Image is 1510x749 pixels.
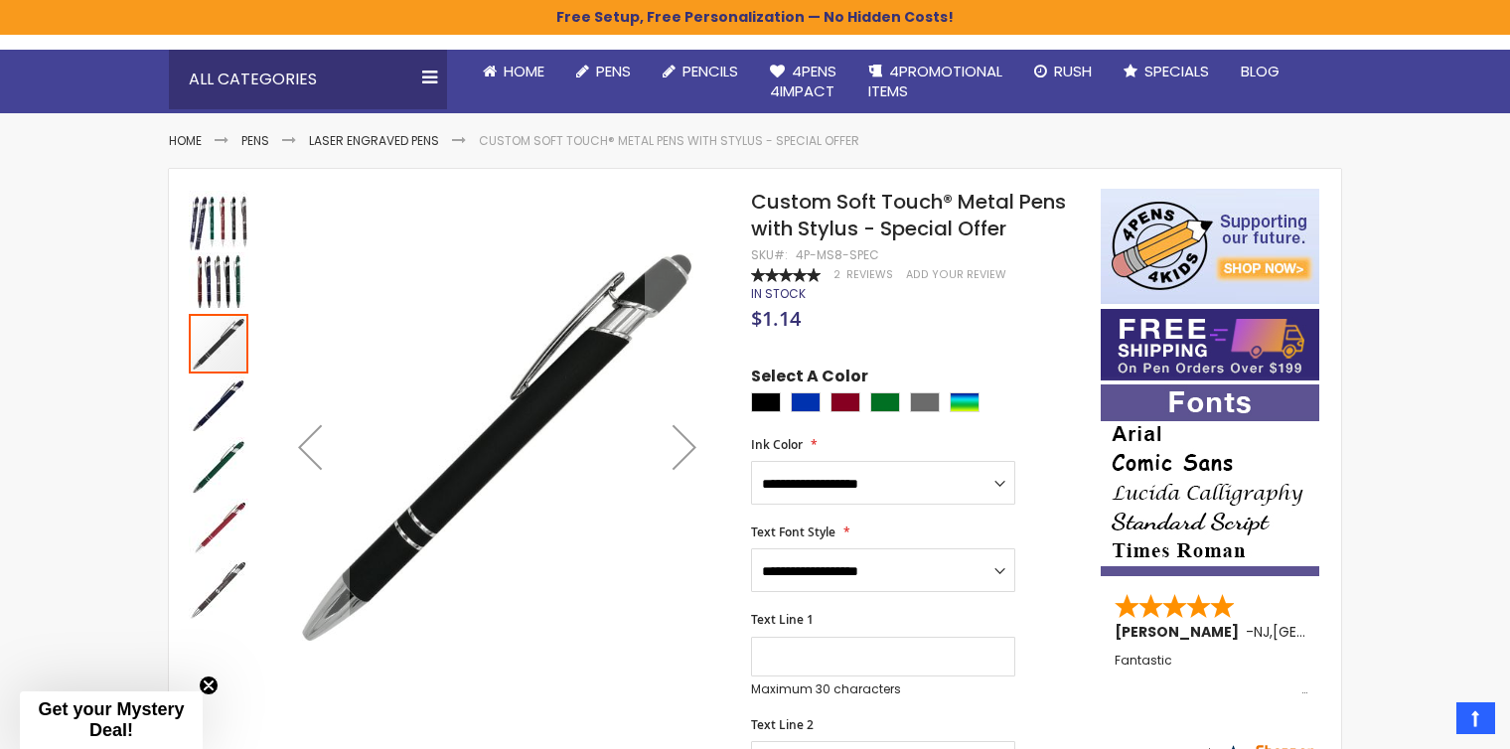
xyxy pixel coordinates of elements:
a: Add Your Review [906,267,1006,282]
a: 4Pens4impact [754,50,852,114]
a: Laser Engraved Pens [309,132,439,149]
span: Text Line 1 [751,611,814,628]
span: Pencils [682,61,738,81]
span: Specials [1144,61,1209,81]
span: Get your Mystery Deal! [38,699,184,740]
div: Black [751,392,781,412]
span: Ink Color [751,436,803,453]
span: Reviews [846,267,893,282]
span: [PERSON_NAME] [1115,622,1246,642]
div: Grey [910,392,940,412]
img: Custom Soft Touch® Metal Pens with Stylus - Special Offer [270,218,724,672]
div: Previous [270,189,350,704]
a: Blog [1225,50,1295,93]
span: Rush [1054,61,1092,81]
div: Burgundy [830,392,860,412]
div: Availability [751,286,806,302]
span: $1.14 [751,305,801,332]
li: Custom Soft Touch® Metal Pens with Stylus - Special Offer [479,133,859,149]
div: Custom Soft Touch® Metal Pens with Stylus - Special Offer [189,497,250,558]
span: Select A Color [751,366,868,392]
button: Close teaser [199,675,219,695]
span: Text Font Style [751,524,835,540]
a: Home [169,132,202,149]
div: Green [870,392,900,412]
img: Custom Soft Touch® Metal Pens with Stylus - Special Offer [189,437,248,497]
span: Text Line 2 [751,716,814,733]
div: Next [645,189,724,704]
a: Top [1456,702,1495,734]
span: - , [1246,622,1419,642]
a: Specials [1108,50,1225,93]
div: Custom Soft Touch® Metal Pens with Stylus - Special Offer [189,250,250,312]
img: Custom Soft Touch® Metal Pens with Stylus - Special Offer [189,252,248,312]
img: font-personalization-examples [1101,384,1319,576]
span: [GEOGRAPHIC_DATA] [1273,622,1419,642]
span: 4PROMOTIONAL ITEMS [868,61,1002,101]
div: Get your Mystery Deal!Close teaser [20,691,203,749]
div: 4P-MS8-SPEC [796,247,879,263]
div: Fantastic [1115,654,1307,696]
div: Custom Soft Touch® Metal Pens with Stylus - Special Offer [189,189,250,250]
span: In stock [751,285,806,302]
img: 4pens 4 kids [1101,189,1319,304]
span: NJ [1254,622,1270,642]
div: Custom Soft Touch® Metal Pens with Stylus - Special Offer [189,435,250,497]
div: Custom Soft Touch® Metal Pens with Stylus - Special Offer [189,558,248,620]
img: Custom Soft Touch® Metal Pens with Stylus - Special Offer [189,375,248,435]
img: Custom Soft Touch® Metal Pens with Stylus - Special Offer [189,191,248,250]
a: 2 Reviews [833,267,896,282]
strong: SKU [751,246,788,263]
div: Custom Soft Touch® Metal Pens with Stylus - Special Offer [189,374,250,435]
div: Custom Soft Touch® Metal Pens with Stylus - Special Offer [189,312,250,374]
span: 4Pens 4impact [770,61,836,101]
a: Pens [560,50,647,93]
div: All Categories [169,50,447,109]
a: Pens [241,132,269,149]
a: Pencils [647,50,754,93]
span: 2 [833,267,840,282]
img: Custom Soft Touch® Metal Pens with Stylus - Special Offer [189,499,248,558]
span: Blog [1241,61,1280,81]
div: Blue [791,392,821,412]
a: Home [467,50,560,93]
div: Assorted [950,392,980,412]
span: Pens [596,61,631,81]
img: Free shipping on orders over $199 [1101,309,1319,380]
div: 100% [751,268,821,282]
a: 4PROMOTIONALITEMS [852,50,1018,114]
img: Custom Soft Touch® Metal Pens with Stylus - Special Offer [189,560,248,620]
p: Maximum 30 characters [751,681,1015,697]
span: Home [504,61,544,81]
a: Rush [1018,50,1108,93]
span: Custom Soft Touch® Metal Pens with Stylus - Special Offer [751,188,1066,242]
